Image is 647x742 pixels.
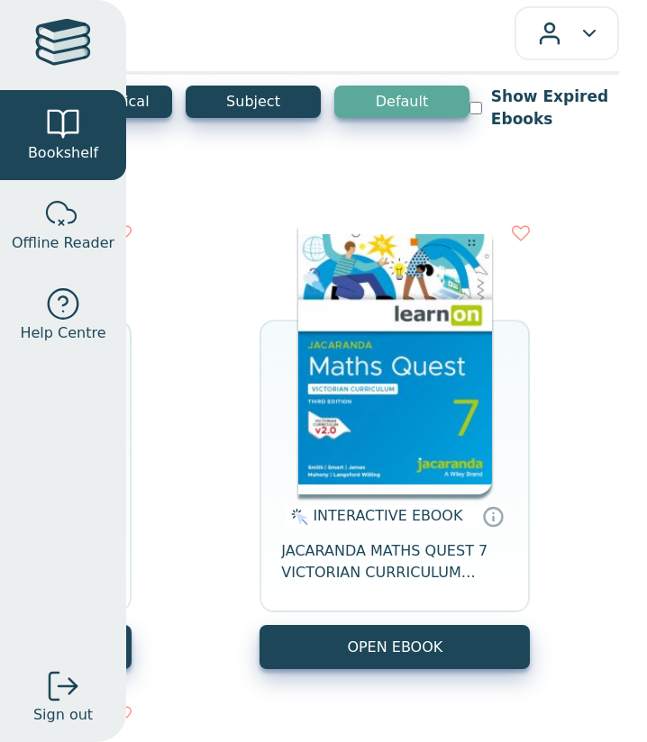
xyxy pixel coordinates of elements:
[298,224,492,494] img: b87b3e28-4171-4aeb-a345-7fa4fe4e6e25.jpg
[334,86,469,118] button: Default
[491,86,619,131] label: Show Expired Ebooks
[313,507,462,524] span: INTERACTIVE EBOOK
[33,704,93,726] span: Sign out
[12,232,114,254] span: Offline Reader
[482,505,504,527] a: Interactive eBooks are accessed online via the publisher’s portal. They contain interactive resou...
[28,142,98,164] span: Bookshelf
[20,322,105,344] span: Help Centre
[186,86,321,118] button: Subject
[260,625,530,669] button: OPEN EBOOK
[286,506,308,528] img: interactive.svg
[281,540,508,584] span: JACARANDA MATHS QUEST 7 VICTORIAN CURRICULUM LEARNON EBOOK 3E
